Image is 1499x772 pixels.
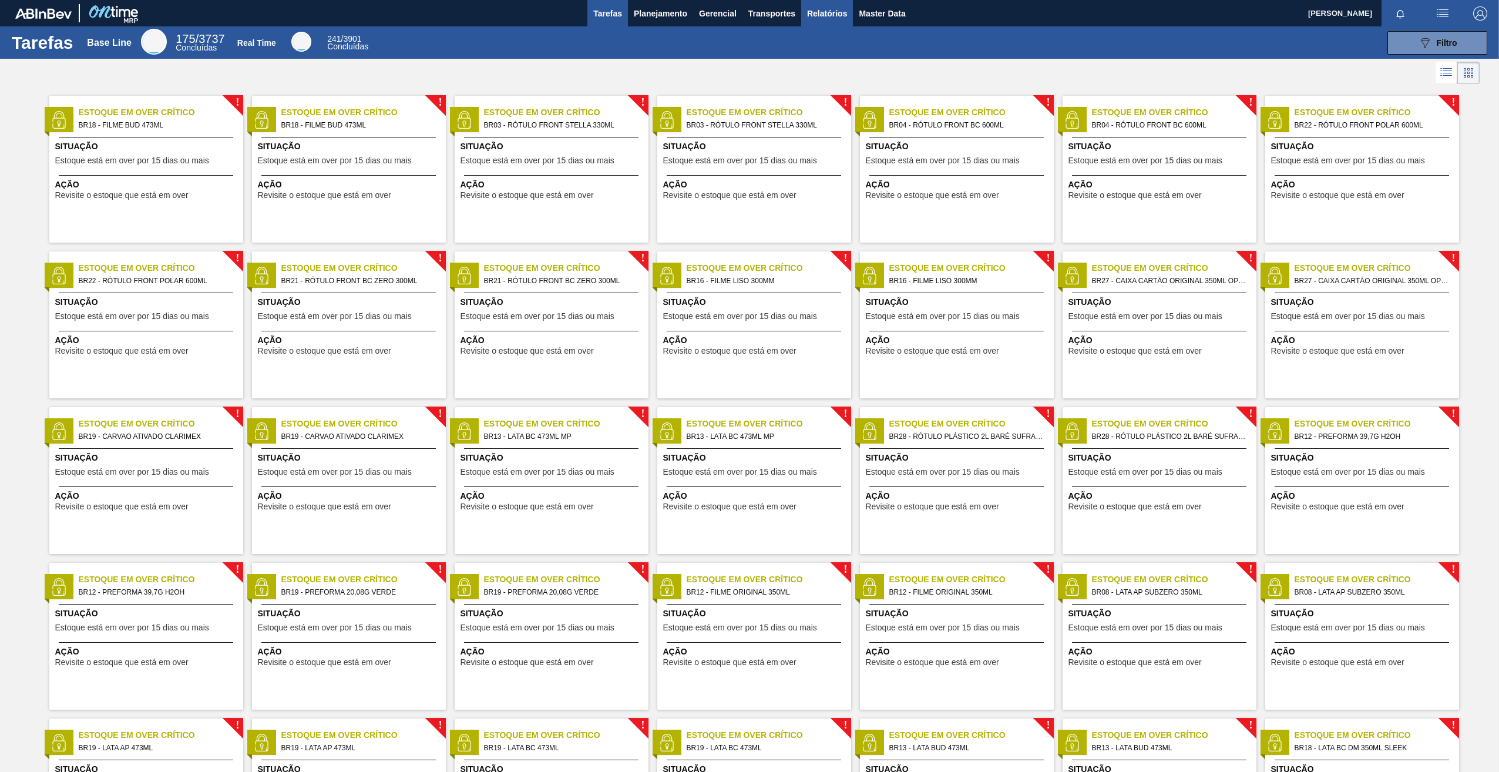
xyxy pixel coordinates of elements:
span: BR22 - RÓTULO FRONT POLAR 600ML [1295,119,1450,132]
img: status [861,578,878,596]
span: Revisite o estoque que está em over [258,658,391,667]
span: Estoque está em over por 15 dias ou mais [55,156,209,165]
span: BR28 - RÓTULO PLÁSTICO 2L BARÉ SUFRAMA AH [1092,430,1247,443]
span: Estoque em Over Crítico [79,573,243,586]
span: Estoque em Over Crítico [1295,262,1459,274]
span: Revisite o estoque que está em over [866,191,999,200]
span: Estoque em Over Crítico [889,729,1054,741]
span: Estoque em Over Crítico [687,729,851,741]
span: ! [1046,254,1050,263]
span: Ação [1068,334,1253,347]
span: Situação [258,140,443,153]
span: ! [1046,721,1050,730]
span: Revisite o estoque que está em over [663,658,796,667]
span: Estoque está em over por 15 dias ou mais [866,468,1020,476]
div: Base Line [176,34,224,52]
span: Ação [1271,179,1456,191]
img: status [253,111,270,129]
span: ! [1249,565,1252,574]
span: Estoque em Over Crítico [281,262,446,274]
span: Gerencial [699,6,737,21]
span: Ação [1068,179,1253,191]
img: status [658,267,675,284]
img: status [658,734,675,751]
span: BR12 - FILME ORIGINAL 350ML [687,586,842,599]
span: ! [641,565,644,574]
span: ! [843,98,847,107]
span: BR16 - FILME LISO 300MM [687,274,842,287]
span: BR21 - RÓTULO FRONT BC ZERO 300ML [281,274,436,287]
img: status [253,267,270,284]
span: Estoque em Over Crítico [1092,262,1256,274]
span: Estoque está em over por 15 dias ou mais [258,312,412,321]
span: BR19 - LATA AP 473ML [79,741,234,754]
span: Revisite o estoque que está em over [663,502,796,511]
img: status [861,734,878,751]
img: status [1266,734,1283,751]
span: BR19 - PREFORMA 20,08G VERDE [281,586,436,599]
span: Estoque em Over Crítico [1092,573,1256,586]
span: Revisite o estoque que está em over [461,658,594,667]
span: BR16 - FILME LISO 300MM [889,274,1044,287]
span: Revisite o estoque que está em over [258,191,391,200]
div: Real Time [237,38,276,48]
div: Base Line [141,29,167,55]
span: Relatórios [807,6,847,21]
span: Estoque está em over por 15 dias ou mais [1271,312,1425,321]
span: ! [236,721,239,730]
span: Revisite o estoque que está em over [55,347,189,355]
span: Estoque em Over Crítico [889,106,1054,119]
span: BR19 - LATA BC 473ML [687,741,842,754]
span: Estoque em Over Crítico [79,418,243,430]
img: status [455,111,473,129]
span: Situação [1068,452,1253,464]
span: Planejamento [634,6,687,21]
span: Transportes [748,6,795,21]
span: Revisite o estoque que está em over [663,191,796,200]
span: BR28 - RÓTULO PLÁSTICO 2L BARÉ SUFRAMA AH [889,430,1044,443]
img: status [455,734,473,751]
span: ! [843,410,847,418]
span: ! [438,410,442,418]
span: Revisite o estoque que está em over [55,658,189,667]
img: status [1063,422,1081,440]
span: Estoque está em over por 15 dias ou mais [258,468,412,476]
span: Estoque em Over Crítico [687,418,851,430]
span: ! [236,565,239,574]
span: BR13 - LATA BC 473ML MP [687,430,842,443]
span: Estoque está em over por 15 dias ou mais [55,623,209,632]
span: Ação [663,490,848,502]
span: BR12 - FILME ORIGINAL 350ML [889,586,1044,599]
div: Visão em Lista [1436,62,1457,84]
span: Ação [1271,646,1456,658]
img: status [253,578,270,596]
span: Concluídas [176,43,217,52]
span: Estoque em Over Crítico [79,262,243,274]
span: Ação [55,179,240,191]
span: Estoque está em over por 15 dias ou mais [461,312,614,321]
span: Estoque está em over por 15 dias ou mais [1068,312,1222,321]
span: Situação [258,607,443,620]
span: Situação [55,452,240,464]
span: Ação [866,179,1051,191]
span: Situação [258,452,443,464]
span: BR18 - LATA BC DM 350ML SLEEK [1295,741,1450,754]
img: status [253,734,270,751]
span: Ação [55,334,240,347]
img: status [455,422,473,440]
span: Estoque está em over por 15 dias ou mais [1068,156,1222,165]
span: Estoque em Over Crítico [687,262,851,274]
span: Ação [663,179,848,191]
span: BR13 - LATA BUD 473ML [889,741,1044,754]
span: Situação [461,607,646,620]
span: ! [1249,98,1252,107]
span: BR19 - CARVAO ATIVADO CLARIMEX [79,430,234,443]
img: status [861,111,878,129]
span: Ação [55,646,240,658]
span: ! [1046,565,1050,574]
span: Estoque está em over por 15 dias ou mais [663,623,817,632]
span: Master Data [859,6,905,21]
span: Revisite o estoque que está em over [55,191,189,200]
span: Estoque em Over Crítico [1092,729,1256,741]
span: Estoque está em over por 15 dias ou mais [663,156,817,165]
